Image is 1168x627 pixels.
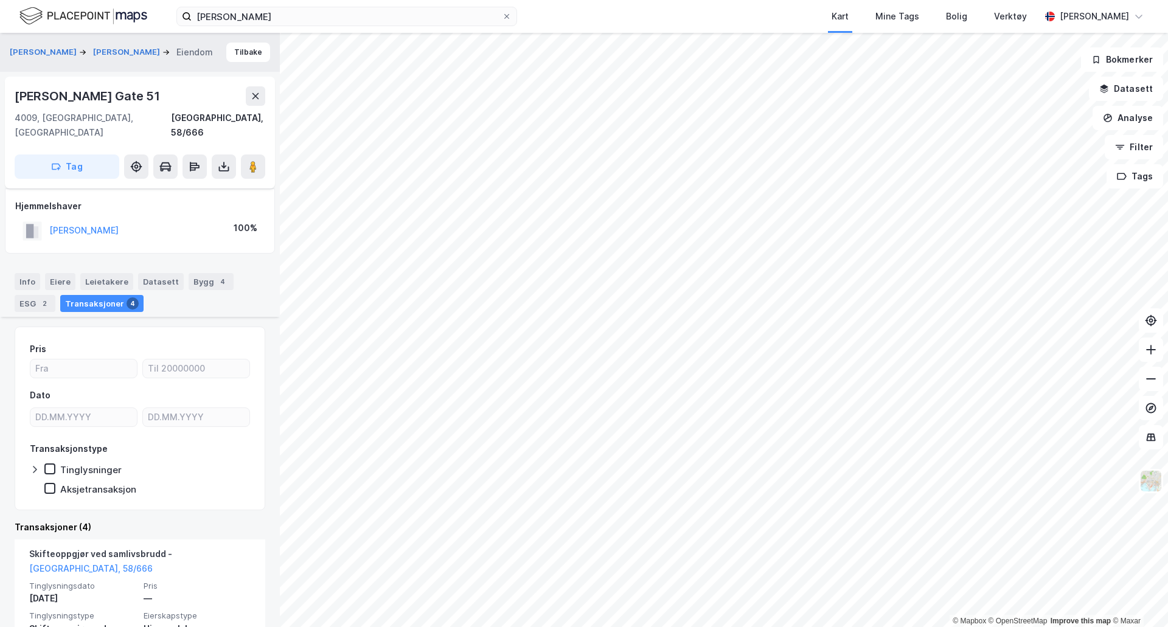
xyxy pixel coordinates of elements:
[989,617,1048,625] a: OpenStreetMap
[1051,617,1111,625] a: Improve this map
[144,611,251,621] span: Eierskapstype
[1060,9,1129,24] div: [PERSON_NAME]
[1089,77,1163,101] button: Datasett
[29,611,136,621] span: Tinglysningstype
[30,442,108,456] div: Transaksjonstype
[946,9,967,24] div: Bolig
[19,5,147,27] img: logo.f888ab2527a4732fd821a326f86c7f29.svg
[15,111,171,140] div: 4009, [GEOGRAPHIC_DATA], [GEOGRAPHIC_DATA]
[29,591,136,606] div: [DATE]
[1107,569,1168,627] iframe: Chat Widget
[60,483,136,495] div: Aksjetransaksjon
[93,46,162,58] button: [PERSON_NAME]
[38,297,50,310] div: 2
[60,464,122,476] div: Tinglysninger
[10,46,79,58] button: [PERSON_NAME]
[226,43,270,62] button: Tilbake
[1139,469,1163,493] img: Z
[1081,47,1163,72] button: Bokmerker
[234,221,257,235] div: 100%
[45,273,75,290] div: Eiere
[144,591,251,606] div: —
[832,9,849,24] div: Kart
[875,9,919,24] div: Mine Tags
[29,547,251,581] div: Skifteoppgjør ved samlivsbrudd -
[1105,135,1163,159] button: Filter
[1107,164,1163,189] button: Tags
[29,563,153,573] a: [GEOGRAPHIC_DATA], 58/666
[138,273,184,290] div: Datasett
[171,111,265,140] div: [GEOGRAPHIC_DATA], 58/666
[144,581,251,591] span: Pris
[80,273,133,290] div: Leietakere
[1107,569,1168,627] div: Kontrollprogram for chat
[15,154,119,179] button: Tag
[15,199,265,213] div: Hjemmelshaver
[30,342,46,356] div: Pris
[60,295,144,312] div: Transaksjoner
[29,581,136,591] span: Tinglysningsdato
[15,86,162,106] div: [PERSON_NAME] Gate 51
[30,388,50,403] div: Dato
[143,408,249,426] input: DD.MM.YYYY
[189,273,234,290] div: Bygg
[30,408,137,426] input: DD.MM.YYYY
[192,7,502,26] input: Søk på adresse, matrikkel, gårdeiere, leietakere eller personer
[994,9,1027,24] div: Verktøy
[1093,106,1163,130] button: Analyse
[127,297,139,310] div: 4
[30,359,137,378] input: Fra
[176,45,213,60] div: Eiendom
[15,520,265,535] div: Transaksjoner (4)
[953,617,986,625] a: Mapbox
[15,273,40,290] div: Info
[15,295,55,312] div: ESG
[143,359,249,378] input: Til 20000000
[217,275,229,288] div: 4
